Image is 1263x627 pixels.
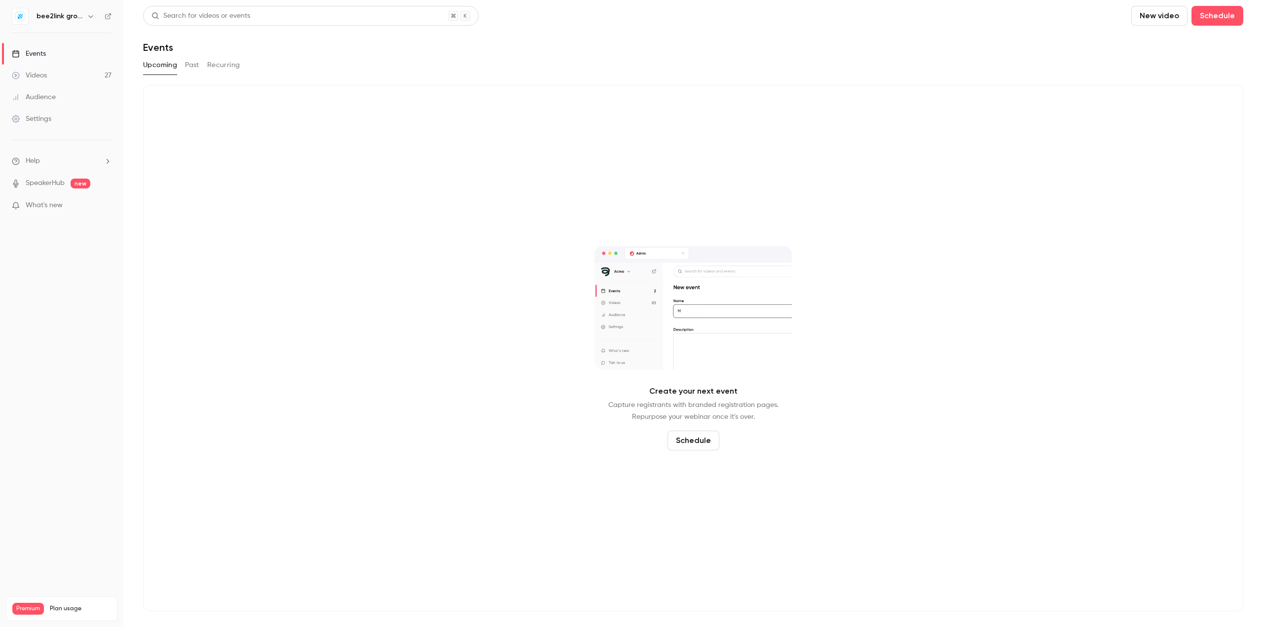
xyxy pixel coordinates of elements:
[207,57,240,73] button: Recurring
[37,11,83,21] h6: bee2link group - Formation continue Hyundai
[1131,6,1188,26] button: New video
[1191,6,1243,26] button: Schedule
[12,92,56,102] div: Audience
[649,385,738,397] p: Create your next event
[12,603,44,615] span: Premium
[50,605,111,613] span: Plan usage
[12,8,28,24] img: bee2link group - Formation continue Hyundai
[26,178,65,188] a: SpeakerHub
[668,431,719,450] button: Schedule
[12,156,111,166] li: help-dropdown-opener
[26,200,63,211] span: What's new
[143,41,173,53] h1: Events
[100,201,111,210] iframe: Noticeable Trigger
[608,399,779,423] p: Capture registrants with branded registration pages. Repurpose your webinar once it's over.
[143,57,177,73] button: Upcoming
[26,156,40,166] span: Help
[12,71,47,80] div: Videos
[12,49,46,59] div: Events
[185,57,199,73] button: Past
[71,179,90,188] span: new
[12,114,51,124] div: Settings
[151,11,250,21] div: Search for videos or events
